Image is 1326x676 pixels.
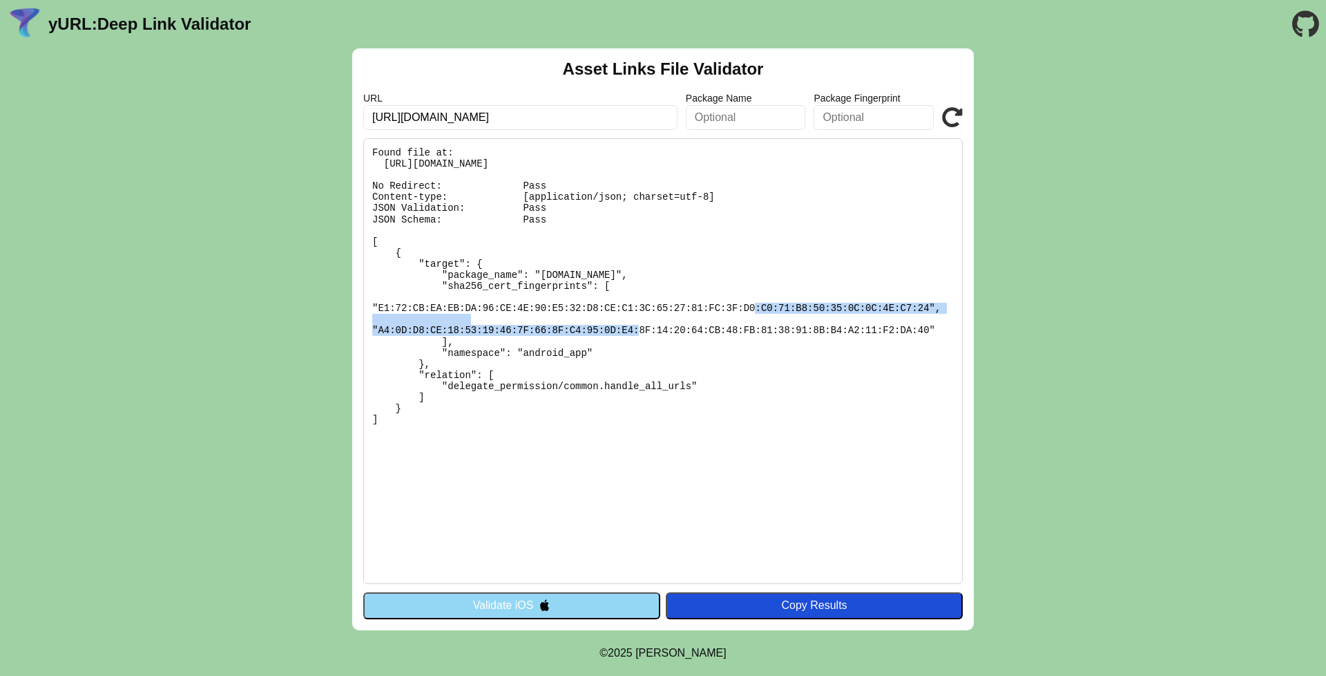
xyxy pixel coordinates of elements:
img: appleIcon.svg [539,599,550,611]
button: Validate iOS [363,592,660,619]
button: Copy Results [666,592,963,619]
a: yURL:Deep Link Validator [48,15,251,34]
input: Optional [686,105,806,130]
pre: Found file at: [URL][DOMAIN_NAME] No Redirect: Pass Content-type: [application/json; charset=utf-... [363,138,963,584]
span: 2025 [608,647,633,659]
a: Michael Ibragimchayev's Personal Site [635,647,727,659]
img: yURL Logo [7,6,43,42]
input: Optional [814,105,934,130]
label: URL [363,93,678,104]
h2: Asset Links File Validator [563,59,764,79]
label: Package Name [686,93,806,104]
label: Package Fingerprint [814,93,934,104]
footer: © [599,630,726,676]
input: Required [363,105,678,130]
div: Copy Results [673,599,956,612]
